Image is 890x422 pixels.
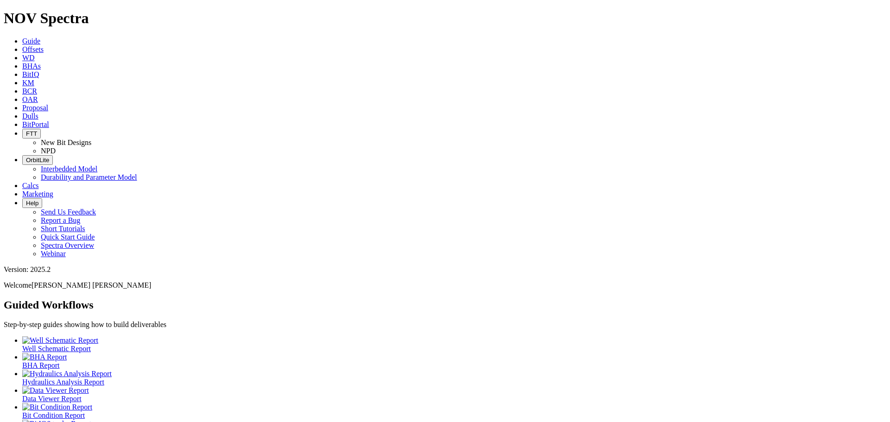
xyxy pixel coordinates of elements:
[22,403,886,419] a: Bit Condition Report Bit Condition Report
[41,250,66,258] a: Webinar
[26,157,49,164] span: OrbitLite
[41,147,56,155] a: NPD
[41,208,96,216] a: Send Us Feedback
[22,336,886,353] a: Well Schematic Report Well Schematic Report
[22,45,44,53] a: Offsets
[22,361,59,369] span: BHA Report
[41,225,85,233] a: Short Tutorials
[41,139,91,146] a: New Bit Designs
[41,165,97,173] a: Interbedded Model
[4,321,886,329] p: Step-by-step guides showing how to build deliverables
[41,233,95,241] a: Quick Start Guide
[4,265,886,274] div: Version: 2025.2
[22,104,48,112] a: Proposal
[41,173,137,181] a: Durability and Parameter Model
[22,95,38,103] a: OAR
[22,182,39,189] a: Calcs
[22,62,41,70] a: BHAs
[22,112,38,120] a: Dulls
[4,281,886,290] p: Welcome
[22,190,53,198] a: Marketing
[22,129,41,139] button: FTT
[22,370,112,378] img: Hydraulics Analysis Report
[22,386,89,395] img: Data Viewer Report
[22,79,34,87] a: KM
[22,370,886,386] a: Hydraulics Analysis Report Hydraulics Analysis Report
[22,155,53,165] button: OrbitLite
[22,54,35,62] a: WD
[4,299,886,311] h2: Guided Workflows
[26,200,38,207] span: Help
[22,411,85,419] span: Bit Condition Report
[4,10,886,27] h1: NOV Spectra
[22,37,40,45] a: Guide
[22,403,92,411] img: Bit Condition Report
[22,336,98,345] img: Well Schematic Report
[22,395,82,403] span: Data Viewer Report
[41,241,94,249] a: Spectra Overview
[22,386,886,403] a: Data Viewer Report Data Viewer Report
[32,281,151,289] span: [PERSON_NAME] [PERSON_NAME]
[26,130,37,137] span: FTT
[22,345,91,353] span: Well Schematic Report
[22,87,37,95] a: BCR
[22,378,104,386] span: Hydraulics Analysis Report
[22,353,886,369] a: BHA Report BHA Report
[22,353,67,361] img: BHA Report
[22,120,49,128] a: BitPortal
[22,70,39,78] a: BitIQ
[41,216,80,224] a: Report a Bug
[22,198,42,208] button: Help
